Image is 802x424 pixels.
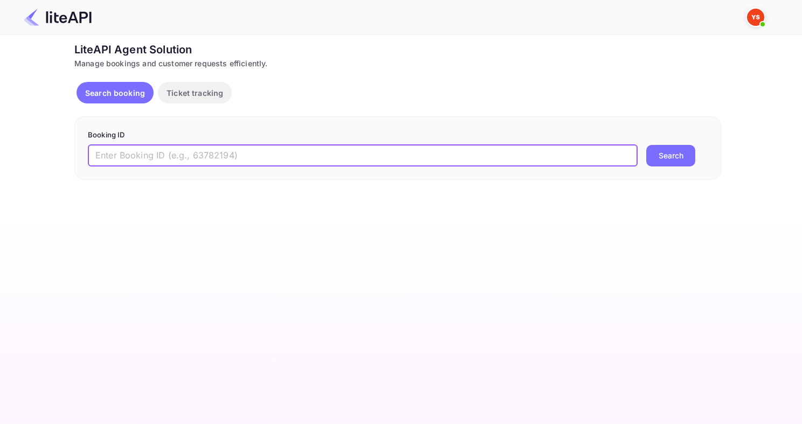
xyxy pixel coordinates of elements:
button: Search [646,145,695,166]
div: LiteAPI Agent Solution [74,41,721,58]
input: Enter Booking ID (e.g., 63782194) [88,145,638,166]
p: Ticket tracking [167,87,223,99]
p: Booking ID [88,130,708,141]
p: Search booking [85,87,145,99]
img: LiteAPI Logo [24,9,92,26]
div: Manage bookings and customer requests efficiently. [74,58,721,69]
img: Yandex Support [747,9,764,26]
